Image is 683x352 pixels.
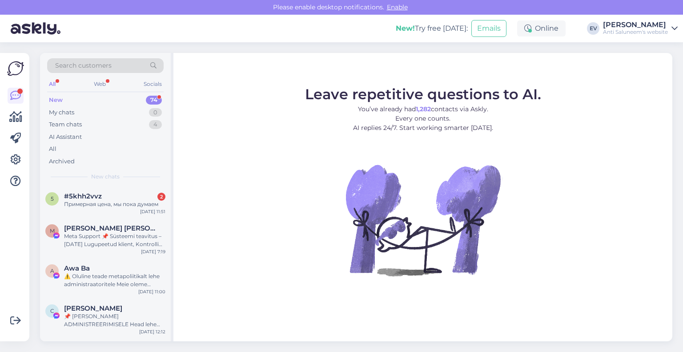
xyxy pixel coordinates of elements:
[157,193,165,201] div: 2
[416,105,431,113] b: 1,282
[139,328,165,335] div: [DATE] 12:12
[384,3,410,11] span: Enable
[305,105,541,133] p: You’ve already had contacts via Askly. Every one counts. AI replies 24/7. Start working smarter [...
[91,173,120,181] span: New chats
[64,272,165,288] div: ⚠️ Oluline teade metapoliitikalt lehe administraatoritele Meie oleme metapoliitika tugimeeskond. ...
[587,22,599,35] div: EV
[603,21,678,36] a: [PERSON_NAME]Anti Saluneem's website
[49,133,82,142] div: AI Assistant
[149,120,162,129] div: 4
[142,78,164,90] div: Socials
[305,85,541,103] span: Leave repetitive questions to AI.
[7,60,24,77] img: Askly Logo
[603,28,668,36] div: Anti Saluneem's website
[49,157,75,166] div: Archived
[149,108,162,117] div: 0
[64,264,90,272] span: Awa Ba
[64,192,102,200] span: #5khh2vvz
[603,21,668,28] div: [PERSON_NAME]
[50,267,54,274] span: A
[343,140,503,300] img: No Chat active
[64,224,157,232] span: Margot Carvajal Villavisencio
[64,232,165,248] div: Meta Support 📌 Süsteemi teavitus – [DATE] Lugupeetud klient, Kontrolli käigus tuvastasime, et tei...
[49,96,63,105] div: New
[141,248,165,255] div: [DATE] 7:19
[50,307,54,314] span: C
[396,24,415,32] b: New!
[140,208,165,215] div: [DATE] 11:51
[64,304,122,312] span: Carmen Palacios
[64,200,165,208] div: Примерная цена, мы пока думаем
[49,108,74,117] div: My chats
[49,145,56,154] div: All
[51,195,54,202] span: 5
[146,96,162,105] div: 74
[138,288,165,295] div: [DATE] 11:00
[64,312,165,328] div: 📌 [PERSON_NAME] ADMINISTREERIMISELE Head lehe administraatorid Regulaarse ülevaatuse ja hindamise...
[92,78,108,90] div: Web
[49,120,82,129] div: Team chats
[517,20,566,36] div: Online
[47,78,57,90] div: All
[396,23,468,34] div: Try free [DATE]:
[55,61,112,70] span: Search customers
[50,227,55,234] span: M
[471,20,506,37] button: Emails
